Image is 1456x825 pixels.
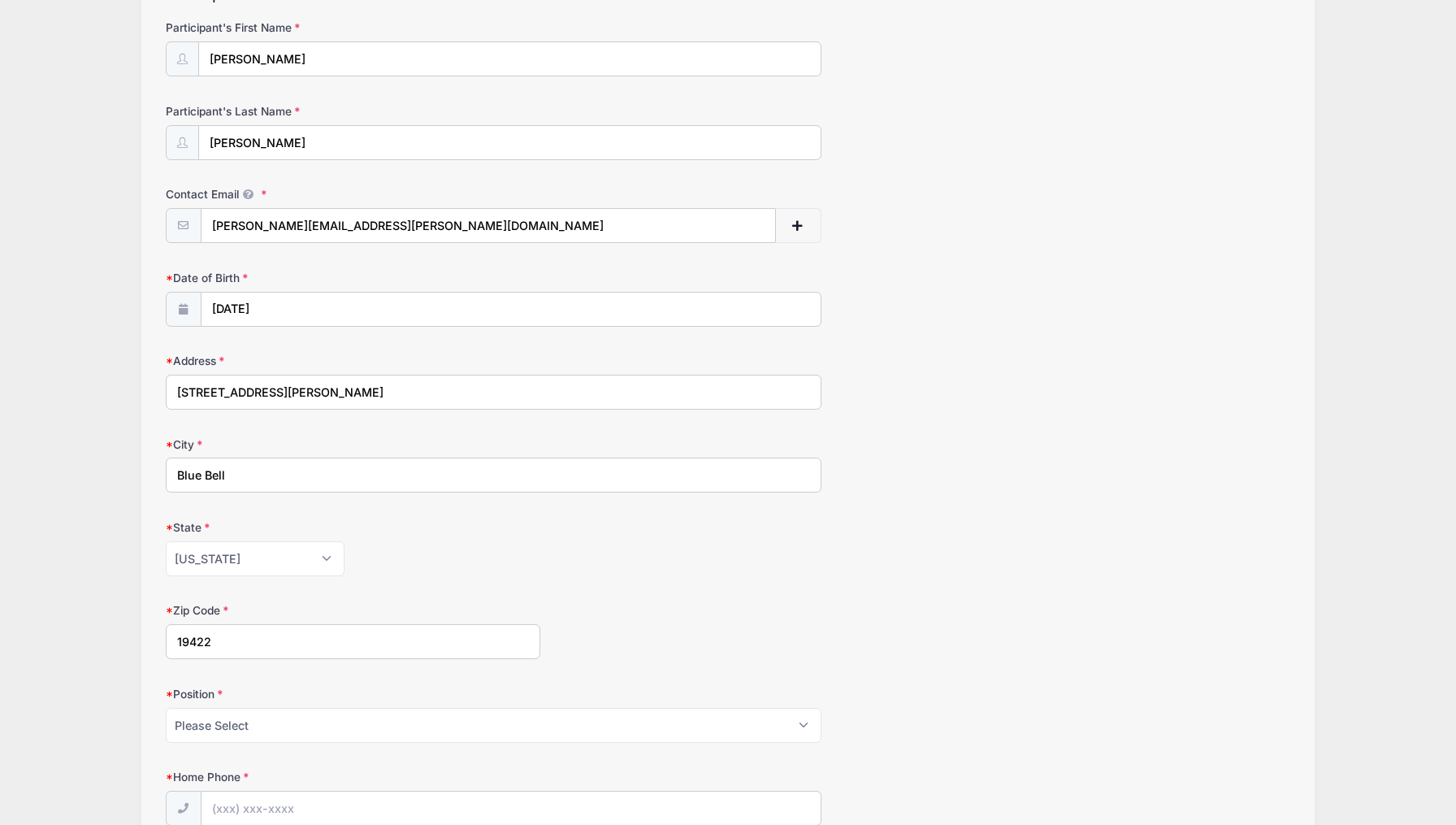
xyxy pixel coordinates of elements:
label: Date of Birth [166,270,541,286]
label: Participant's Last Name [166,103,541,119]
input: xxxxx [166,624,541,659]
label: Zip Code [166,602,541,619]
label: Contact Email [166,186,541,202]
label: Position [166,686,541,702]
label: Address [166,353,541,369]
input: Participant's First Name [198,41,822,76]
label: Participant's First Name [166,20,541,36]
input: Participant's Last Name [198,125,822,160]
label: City [166,436,541,453]
label: State [166,519,541,536]
input: mm/dd/yyyy [201,292,822,327]
label: Home Phone [166,769,541,785]
input: email@email.com [201,208,776,243]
